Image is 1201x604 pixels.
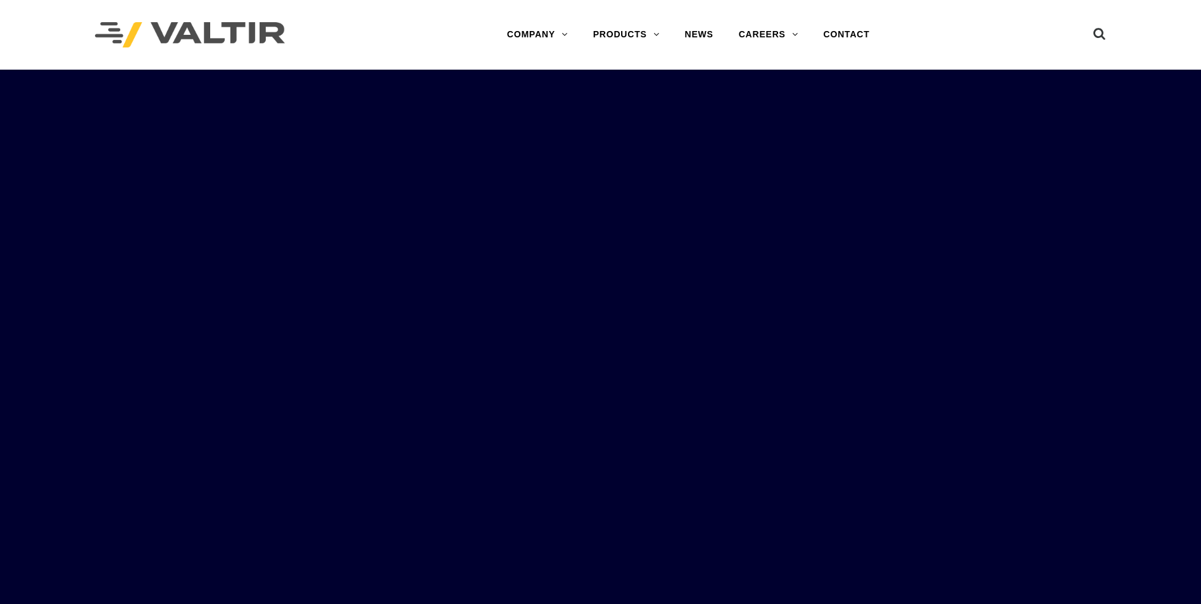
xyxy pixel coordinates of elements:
[581,22,672,47] a: PRODUCTS
[811,22,883,47] a: CONTACT
[726,22,811,47] a: CAREERS
[672,22,726,47] a: NEWS
[95,22,285,48] img: Valtir
[494,22,581,47] a: COMPANY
